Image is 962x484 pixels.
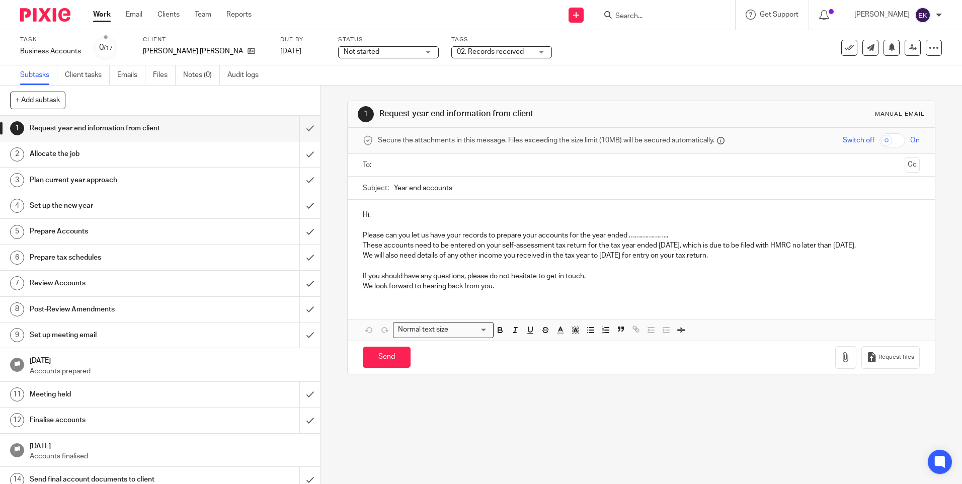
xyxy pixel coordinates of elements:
[117,65,145,85] a: Emails
[10,173,24,187] div: 3
[30,250,203,265] h1: Prepare tax schedules
[30,121,203,136] h1: Request year end information from client
[905,157,920,173] button: Cc
[395,325,450,335] span: Normal text size
[99,42,113,53] div: 0
[363,210,919,220] p: Hi,
[30,439,310,451] h1: [DATE]
[363,347,411,368] input: Send
[30,173,203,188] h1: Plan current year approach
[30,224,203,239] h1: Prepare Accounts
[280,36,326,44] label: Due by
[20,46,81,56] div: Business Accounts
[344,48,379,55] span: Not started
[451,36,552,44] label: Tags
[30,302,203,317] h1: Post-Review Amendments
[30,353,310,366] h1: [DATE]
[280,48,301,55] span: [DATE]
[20,8,70,22] img: Pixie
[363,271,919,281] p: If you should have any questions, please do not hesitate to get in touch.
[861,346,920,369] button: Request files
[10,328,24,342] div: 9
[915,7,931,23] img: svg%3E
[10,199,24,213] div: 4
[760,11,798,18] span: Get Support
[30,387,203,402] h1: Meeting held
[451,325,488,335] input: Search for option
[878,353,914,361] span: Request files
[153,65,176,85] a: Files
[30,451,310,461] p: Accounts finalised
[10,302,24,316] div: 8
[10,276,24,290] div: 7
[854,10,910,20] p: [PERSON_NAME]
[20,65,57,85] a: Subtasks
[457,48,524,55] span: 02. Records received
[363,160,374,170] label: To:
[30,366,310,376] p: Accounts prepared
[104,45,113,51] small: /17
[65,65,110,85] a: Client tasks
[363,183,389,193] label: Subject:
[875,110,925,118] div: Manual email
[393,322,494,338] div: Search for option
[10,92,65,109] button: + Add subtask
[30,413,203,428] h1: Finalise accounts
[183,65,220,85] a: Notes (0)
[363,230,919,240] p: Please can you let us have your records to prepare your accounts for the year ended ………………..
[30,146,203,162] h1: Allocate the job
[195,10,211,20] a: Team
[843,135,874,145] span: Switch off
[10,413,24,427] div: 12
[227,65,266,85] a: Audit logs
[157,10,180,20] a: Clients
[338,36,439,44] label: Status
[30,328,203,343] h1: Set up meeting email
[614,12,705,21] input: Search
[20,36,81,44] label: Task
[10,147,24,162] div: 2
[126,10,142,20] a: Email
[378,135,714,145] span: Secure the attachments in this message. Files exceeding the size limit (10MB) will be secured aut...
[10,387,24,401] div: 11
[363,281,919,291] p: We look forward to hearing back from you.
[30,276,203,291] h1: Review Accounts
[358,106,374,122] div: 1
[93,10,111,20] a: Work
[10,251,24,265] div: 6
[363,251,919,261] p: We will also need details of any other income you received in the tax year to [DATE] for entry on...
[379,109,663,119] h1: Request year end information from client
[143,36,268,44] label: Client
[10,121,24,135] div: 1
[910,135,920,145] span: On
[143,46,243,56] p: [PERSON_NAME] [PERSON_NAME]
[363,240,919,251] p: These accounts need to be entered on your self-assessment tax return for the tax year ended [DATE...
[30,198,203,213] h1: Set up the new year
[226,10,252,20] a: Reports
[10,225,24,239] div: 5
